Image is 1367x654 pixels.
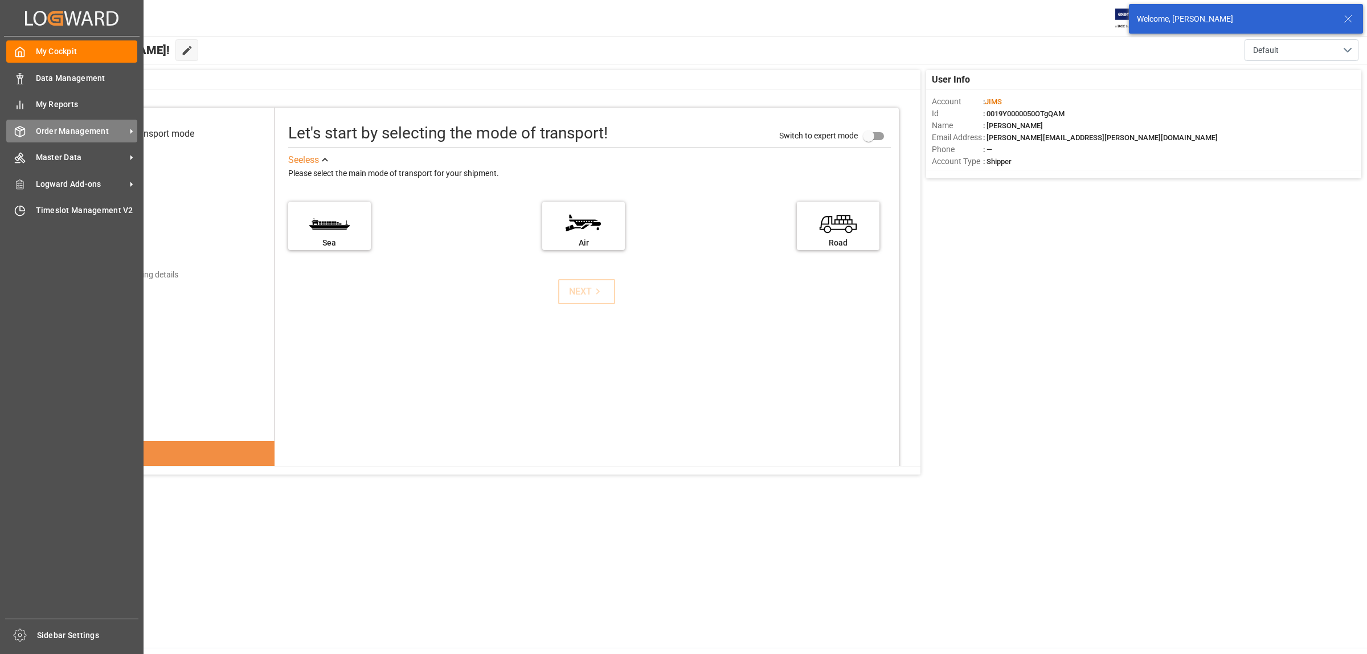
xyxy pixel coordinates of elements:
div: Select transport mode [106,127,194,141]
span: Email Address [932,132,983,144]
span: Data Management [36,72,138,84]
div: NEXT [569,285,604,299]
div: Add shipping details [107,269,178,281]
div: See less [288,153,319,167]
div: Air [548,237,619,249]
span: : 0019Y0000050OTgQAM [983,109,1065,118]
div: Road [803,237,874,249]
span: Id [932,108,983,120]
span: Account [932,96,983,108]
a: Data Management [6,67,137,89]
a: My Cockpit [6,40,137,63]
span: : [PERSON_NAME][EMAIL_ADDRESS][PERSON_NAME][DOMAIN_NAME] [983,133,1218,142]
span: Sidebar Settings [37,630,139,641]
span: : [983,97,1002,106]
span: Logward Add-ons [36,178,126,190]
span: My Reports [36,99,138,111]
div: Please select the main mode of transport for your shipment. [288,167,891,181]
span: Order Management [36,125,126,137]
span: : Shipper [983,157,1012,166]
button: NEXT [558,279,615,304]
span: : [PERSON_NAME] [983,121,1043,130]
span: Switch to expert mode [779,131,858,140]
button: open menu [1245,39,1358,61]
span: Phone [932,144,983,156]
img: Exertis%20JAM%20-%20Email%20Logo.jpg_1722504956.jpg [1115,9,1155,28]
div: Let's start by selecting the mode of transport! [288,121,608,145]
span: JIMS [985,97,1002,106]
span: User Info [932,73,970,87]
span: My Cockpit [36,46,138,58]
span: Master Data [36,152,126,163]
div: Welcome, [PERSON_NAME] [1137,13,1333,25]
span: Default [1253,44,1279,56]
span: : — [983,145,992,154]
span: Name [932,120,983,132]
div: Sea [294,237,365,249]
span: Account Type [932,156,983,167]
span: Timeslot Management V2 [36,205,138,216]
